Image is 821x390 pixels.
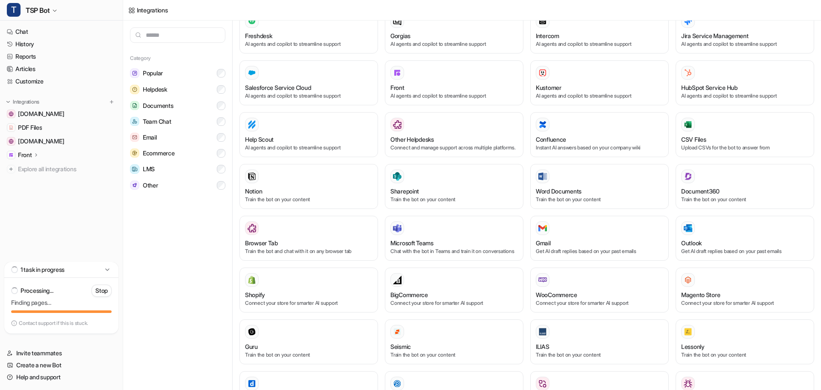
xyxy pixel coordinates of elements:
[143,101,173,110] span: Documents
[385,9,523,54] button: GorgiasAI agents and copilot to streamline support
[130,81,225,98] button: HelpdeskHelpdesk
[390,342,411,351] h3: Seismic
[130,164,139,174] img: LMS
[530,319,669,364] button: ILIASILIASTrain the bot on your content
[536,196,663,203] p: Train the bot on your content
[3,26,119,38] a: Chat
[130,117,139,126] img: Team Chat
[3,122,119,134] a: PDF FilesPDF Files
[676,112,814,157] button: CSV FilesCSV FilesUpload CSVs for the bot to answer from
[130,65,225,81] button: PopularPopular
[130,113,225,129] button: Team ChatTeam Chat
[143,165,155,173] span: LMS
[536,238,551,247] h3: Gmail
[385,216,523,261] button: Microsoft TeamsMicrosoft TeamsChat with the bot in Teams and train it on conversations
[536,247,663,255] p: Get AI draft replies based on your past emails
[3,38,119,50] a: History
[9,139,14,144] img: www.twostrokeperformance.com.au
[7,165,15,173] img: explore all integrations
[239,60,378,105] button: Salesforce Service Cloud Salesforce Service CloudAI agents and copilot to streamline support
[681,187,720,196] h3: Document360
[536,290,577,299] h3: WooCommerce
[684,68,692,77] img: HubSpot Service Hub
[248,120,256,129] img: Help Scout
[95,286,108,295] p: Stop
[137,6,168,15] div: Integrations
[245,196,372,203] p: Train the bot on your content
[130,55,225,62] h5: Category
[676,60,814,105] button: HubSpot Service HubHubSpot Service HubAI agents and copilot to streamline support
[390,351,518,359] p: Train the bot on your content
[18,151,32,159] p: Front
[393,172,402,181] img: Sharepoint
[676,164,814,209] button: Document360Document360Train the bot on your content
[143,117,171,126] span: Team Chat
[3,359,119,371] a: Create a new Bot
[7,3,21,17] span: T
[390,83,405,92] h3: Front
[130,161,225,177] button: LMSLMS
[143,85,167,94] span: Helpdesk
[530,60,669,105] button: KustomerKustomerAI agents and copilot to streamline support
[393,276,402,284] img: BigCommerce
[393,327,402,336] img: Seismic
[536,92,663,100] p: AI agents and copilot to streamline support
[681,247,809,255] p: Get AI draft replies based on your past emails
[684,379,692,388] img: Sitemap
[245,83,311,92] h3: Salesforce Service Cloud
[390,247,518,255] p: Chat with the bot in Teams and train it on conversations
[390,144,518,152] p: Connect and manage support across multiple platforms.
[681,144,809,152] p: Upload CSVs for the bot to answer from
[245,299,372,307] p: Connect your store for smarter AI support
[681,135,706,144] h3: CSV Files
[390,238,434,247] h3: Microsoft Teams
[3,98,42,106] button: Integrations
[393,68,402,77] img: Front
[130,98,225,113] button: DocumentsDocuments
[130,149,139,158] img: Ecommerce
[245,290,265,299] h3: Shopify
[530,9,669,54] button: IntercomAI agents and copilot to streamline support
[130,129,225,145] button: EmailEmail
[676,268,814,313] button: Magento StoreMagento StoreConnect your store for smarter AI support
[390,196,518,203] p: Train the bot on your content
[3,371,119,383] a: Help and support
[536,351,663,359] p: Train the bot on your content
[18,162,116,176] span: Explore all integrations
[3,51,119,63] a: Reports
[681,92,809,100] p: AI agents and copilot to streamline support
[5,99,11,105] img: expand menu
[393,224,402,232] img: Microsoft Teams
[385,319,523,364] button: SeismicSeismicTrain the bot on your content
[130,101,139,110] img: Documents
[684,276,692,284] img: Magento Store
[143,133,157,142] span: Email
[18,110,64,118] span: [DOMAIN_NAME]
[130,133,139,142] img: Email
[245,247,372,255] p: Train the bot and chat with it on any browser tab
[681,196,809,203] p: Train the bot on your content
[248,224,256,232] img: Browser Tab
[239,112,378,157] button: Help ScoutHelp ScoutAI agents and copilot to streamline support
[143,149,174,158] span: Ecommerce
[530,268,669,313] button: WooCommerceWooCommerceConnect your store for smarter AI support
[9,125,14,130] img: PDF Files
[11,298,112,307] p: Finding pages…
[536,135,566,144] h3: Confluence
[245,92,372,100] p: AI agents and copilot to streamline support
[385,164,523,209] button: SharepointSharepointTrain the bot on your content
[18,137,64,146] span: [DOMAIN_NAME]
[92,285,112,297] button: Stop
[684,172,692,181] img: Document360
[676,319,814,364] button: LessonlyLessonlyTrain the bot on your content
[130,145,225,161] button: EcommerceEcommerce
[538,225,547,232] img: Gmail
[684,120,692,129] img: CSV Files
[681,40,809,48] p: AI agents and copilot to streamline support
[676,216,814,261] button: OutlookOutlookGet AI draft replies based on your past emails
[681,31,749,40] h3: Jira Service Management
[681,238,702,247] h3: Outlook
[681,83,738,92] h3: HubSpot Service Hub
[245,135,274,144] h3: Help Scout
[538,277,547,283] img: WooCommerce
